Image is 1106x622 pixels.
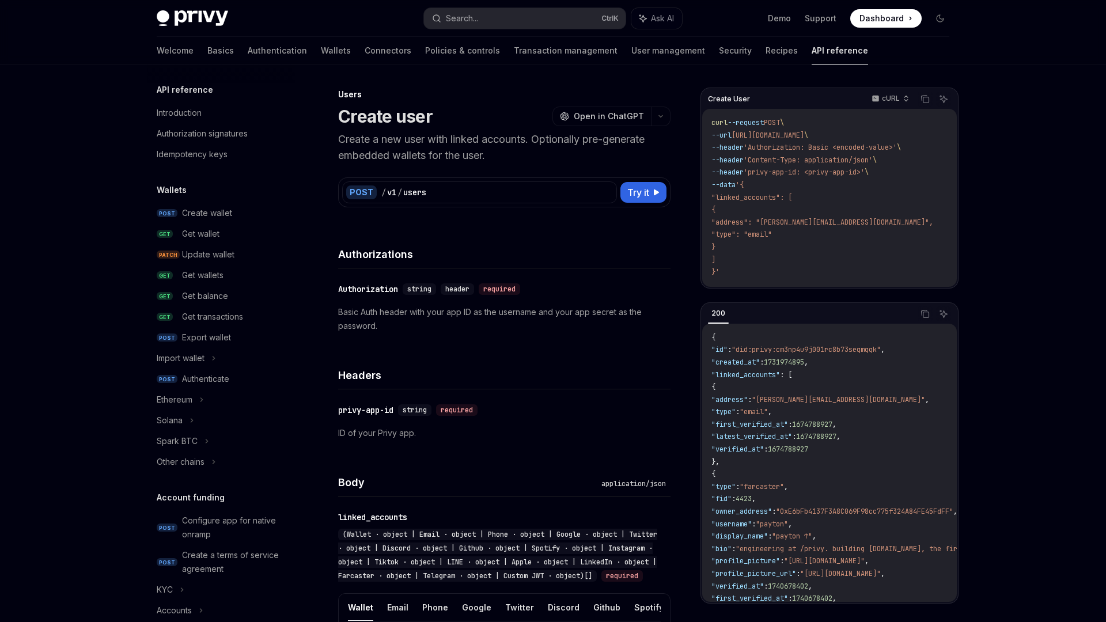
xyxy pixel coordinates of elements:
[620,182,666,203] button: Try it
[514,37,618,65] a: Transaction management
[574,111,644,122] span: Open in ChatGPT
[157,209,177,218] span: POST
[865,168,869,177] span: \
[865,556,869,566] span: ,
[157,292,173,301] span: GET
[711,118,728,127] span: curl
[744,143,897,152] span: 'Authorization: Basic <encoded-value>'
[768,532,772,541] span: :
[708,306,729,320] div: 200
[425,37,500,65] a: Policies & controls
[147,545,295,579] a: POSTCreate a terms of service agreement
[728,118,764,127] span: --request
[752,519,756,529] span: :
[832,594,836,603] span: ,
[711,420,788,429] span: "first_verified_at"
[338,367,671,383] h4: Headers
[157,10,228,26] img: dark logo
[732,345,881,354] span: "did:privy:cm3np4u9j001rc8b73seqmqqk"
[157,393,192,407] div: Ethereum
[338,530,657,581] span: (Wallet · object | Email · object | Phone · object | Google · object | Twitter · object | Discord...
[936,306,951,321] button: Ask AI
[711,469,715,479] span: {
[348,594,373,621] button: Wallet
[597,478,671,490] div: application/json
[147,306,295,327] a: GETGet transactions
[147,327,295,348] a: POSTExport wallet
[736,482,740,491] span: :
[812,532,816,541] span: ,
[182,310,243,324] div: Get transactions
[157,333,177,342] span: POST
[736,180,744,189] span: '{
[711,494,732,503] span: "fid"
[711,370,780,380] span: "linked_accounts"
[157,147,228,161] div: Idempotency keys
[776,507,953,516] span: "0xE6bFb4137F3A8C069F98cc775f324A84FE45FdFF"
[780,118,784,127] span: \
[157,83,213,97] h5: API reference
[808,582,812,591] span: ,
[788,519,792,529] span: ,
[711,205,715,214] span: {
[711,457,719,466] span: },
[387,187,396,198] div: v1
[711,544,732,553] span: "bio"
[744,168,865,177] span: 'privy-app-id: <privy-app-id>'
[182,514,288,541] div: Configure app for native onramp
[422,594,448,621] button: Phone
[850,9,922,28] a: Dashboard
[711,255,715,264] span: ]
[157,183,187,197] h5: Wallets
[157,455,204,469] div: Other chains
[931,9,949,28] button: Toggle dark mode
[403,405,427,415] span: string
[805,13,836,24] a: Support
[711,407,736,416] span: "type"
[157,375,177,384] span: POST
[918,306,933,321] button: Copy the contents from the code block
[711,532,768,541] span: "display_name"
[147,244,295,265] a: PATCHUpdate wallet
[157,127,248,141] div: Authorization signatures
[182,548,288,576] div: Create a terms of service agreement
[157,251,180,259] span: PATCH
[711,358,760,367] span: "created_at"
[780,556,784,566] span: :
[711,445,764,454] span: "verified_at"
[548,594,579,621] button: Discord
[768,582,808,591] span: 1740678402
[381,187,386,198] div: /
[407,285,431,294] span: string
[446,12,478,25] div: Search...
[711,345,728,354] span: "id"
[346,185,377,199] div: POST
[182,248,234,261] div: Update wallet
[732,494,736,503] span: :
[711,242,715,252] span: }
[711,218,933,227] span: "address": "[PERSON_NAME][EMAIL_ADDRESS][DOMAIN_NAME]",
[338,305,671,333] p: Basic Auth header with your app ID as the username and your app secret as the password.
[338,246,671,262] h4: Authorizations
[338,475,597,490] h4: Body
[601,570,643,582] div: required
[711,519,752,529] span: "username"
[157,271,173,280] span: GET
[800,569,881,578] span: "[URL][DOMAIN_NAME]"
[881,345,885,354] span: ,
[711,143,744,152] span: --header
[182,331,231,344] div: Export wallet
[631,8,682,29] button: Ask AI
[182,289,228,303] div: Get balance
[796,432,836,441] span: 1674788927
[708,94,750,104] span: Create User
[764,118,780,127] span: POST
[764,582,768,591] span: :
[365,37,411,65] a: Connectors
[424,8,626,29] button: Search...CtrlK
[182,268,224,282] div: Get wallets
[740,482,784,491] span: "farcaster"
[897,143,901,152] span: \
[804,358,808,367] span: ,
[812,37,868,65] a: API reference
